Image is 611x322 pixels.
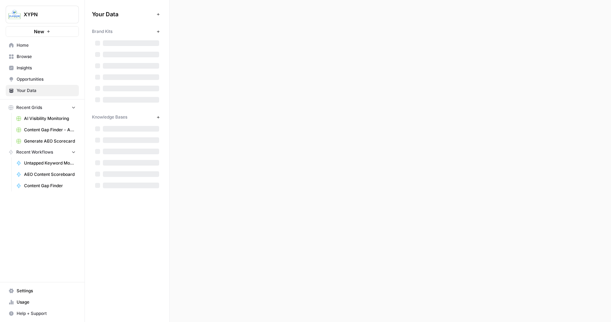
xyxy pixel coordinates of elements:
a: Browse [6,51,79,62]
span: Your Data [92,10,154,18]
span: Knowledge Bases [92,114,127,120]
a: Your Data [6,85,79,96]
a: Settings [6,285,79,297]
span: Usage [17,299,76,305]
button: New [6,26,79,37]
button: Help + Support [6,308,79,319]
span: Your Data [17,87,76,94]
a: AEO Content Scoreboard [13,169,79,180]
span: Home [17,42,76,48]
a: Usage [6,297,79,308]
span: AI Visibility Monitoring [24,115,76,122]
span: Insights [17,65,76,71]
span: Recent Workflows [16,149,53,155]
a: Opportunities [6,74,79,85]
a: Content Gap Finder - Articles We Haven't Covered [13,124,79,136]
span: AEO Content Scoreboard [24,171,76,178]
a: Untapped Keyword Monitoring | Scheduled Weekly [13,157,79,169]
span: Recent Grids [16,104,42,111]
button: Recent Workflows [6,147,79,157]
a: Insights [6,62,79,74]
a: Home [6,40,79,51]
span: Settings [17,288,76,294]
span: Browse [17,53,76,60]
a: AI Visibility Monitoring [13,113,79,124]
span: New [34,28,44,35]
span: Untapped Keyword Monitoring | Scheduled Weekly [24,160,76,166]
button: Workspace: XYPN [6,6,79,23]
span: Help + Support [17,310,76,317]
span: Opportunities [17,76,76,82]
span: XYPN [24,11,66,18]
span: Brand Kits [92,28,112,35]
span: Content Gap Finder - Articles We Haven't Covered [24,127,76,133]
a: Generate AEO Scorecard [13,136,79,147]
span: Content Gap Finder [24,183,76,189]
span: Generate AEO Scorecard [24,138,76,144]
button: Recent Grids [6,102,79,113]
img: XYPN Logo [8,8,21,21]
a: Content Gap Finder [13,180,79,191]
